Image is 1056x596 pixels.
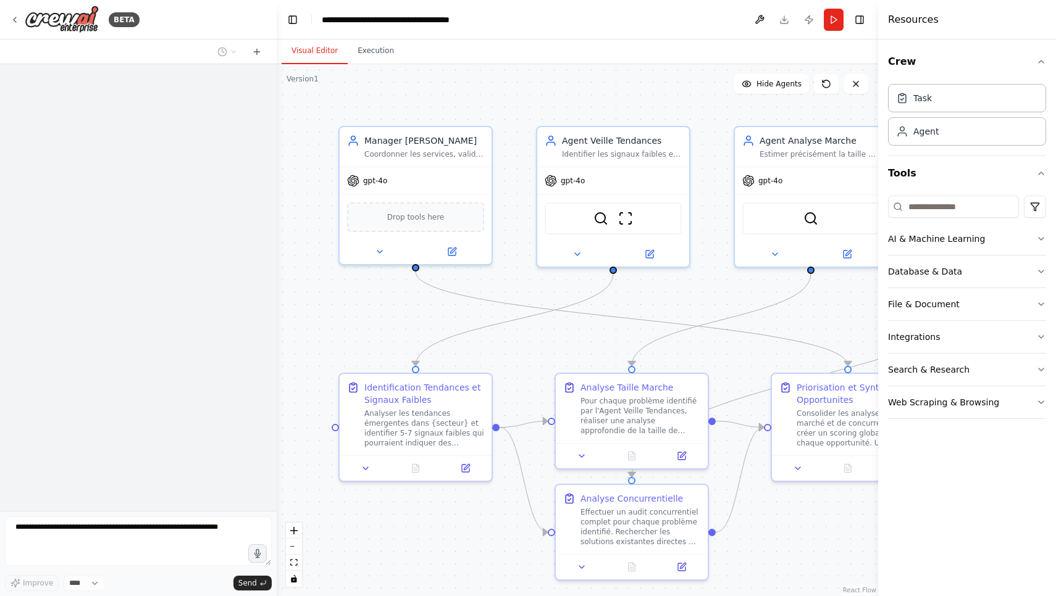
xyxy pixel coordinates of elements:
[555,484,709,581] div: Analyse ConcurrentielleEffectuer un audit concurrentiel complet pour chaque problème identifié. R...
[561,176,585,186] span: gpt-4o
[109,12,140,27] div: BETA
[286,523,302,587] div: React Flow controls
[660,449,703,463] button: Open in side panel
[913,92,932,104] div: Task
[238,578,257,588] span: Send
[758,176,782,186] span: gpt-4o
[606,560,658,574] button: No output available
[286,571,302,587] button: toggle interactivity
[212,44,242,59] button: Switch to previous chat
[760,149,879,159] div: Estimer précisément la taille de marché (TAM/SAM/SOM) des opportunités identifiées et repérer les...
[888,79,1046,155] div: Crew
[888,386,1046,418] button: Web Scraping & Browsing
[797,381,916,406] div: Priorisation et Synthese Opportunites
[364,149,484,159] div: Coordonner les services, valider la qualité des analyses, prioriser les besoins identifiés selon ...
[888,12,939,27] h4: Resources
[536,126,690,268] div: Agent Veille TendancesIdentifier les signaux faibles et les tendances émergentes dans les secteur...
[593,211,608,226] img: SerperDevTool
[322,14,450,26] nav: breadcrumb
[771,373,925,482] div: Priorisation et Synthese OpportunitesConsolider les analyses de marché et de concurrence pour cré...
[888,354,1046,386] button: Search & Research
[282,38,348,64] button: Visual Editor
[348,38,404,64] button: Execution
[660,560,703,574] button: Open in side panel
[822,461,874,476] button: No output available
[888,156,1046,191] button: Tools
[409,274,619,366] g: Edge from 1ad1432d-7825-4d5e-96d6-8c4c31da5d6c to 08e32373-801f-4cf3-aaef-c24c44b2c7a2
[797,408,916,448] div: Consolider les analyses de marché et de concurrence pour créer un scoring global de chaque opport...
[888,255,1046,288] button: Database & Data
[286,539,302,555] button: zoom out
[286,555,302,571] button: fit view
[409,271,854,366] g: Edge from fdb3499d-f2ce-4893-9068-b7e339ab6d90 to 11eeb518-939f-47f5-b9f9-e05fcbe32f0d
[417,244,487,259] button: Open in side panel
[888,191,1046,429] div: Tools
[888,44,1046,79] button: Crew
[626,274,1015,477] g: Edge from fad0b692-9fb2-453f-b066-52967cfac7bc to 2899d720-b49f-4455-a373-5126b3993a81
[913,125,939,138] div: Agent
[606,449,658,463] button: No output available
[562,135,682,147] div: Agent Veille Tendances
[23,578,53,588] span: Improve
[716,421,764,539] g: Edge from 2899d720-b49f-4455-a373-5126b3993a81 to 11eeb518-939f-47f5-b9f9-e05fcbe32f0d
[5,575,59,591] button: Improve
[338,126,493,265] div: Manager [PERSON_NAME]Coordonner les services, valider la qualité des analyses, prioriser les beso...
[756,79,802,89] span: Hide Agents
[364,381,484,406] div: Identification Tendances et Signaux Faibles
[888,321,1046,353] button: Integrations
[555,373,709,470] div: Analyse Taille MarchePour chaque problème identifié par l'Agent Veille Tendances, réaliser une an...
[364,408,484,448] div: Analyser les tendances émergentes dans {secteur} et identifier 5-7 signaux faibles qui pourraient...
[338,373,493,482] div: Identification Tendances et Signaux FaiblesAnalyser les tendances émergentes dans {secteur} et id...
[500,415,548,434] g: Edge from 08e32373-801f-4cf3-aaef-c24c44b2c7a2 to af036445-872f-4ccb-90ef-dbe71084d642
[614,247,684,262] button: Open in side panel
[580,381,673,394] div: Analyse Taille Marche
[580,492,683,505] div: Analyse Concurrentielle
[247,44,267,59] button: Start a new chat
[364,135,484,147] div: Manager [PERSON_NAME]
[812,247,882,262] button: Open in side panel
[734,126,888,268] div: Agent Analyse MarcheEstimer précisément la taille de marché (TAM/SAM/SOM) des opportunités identi...
[248,544,267,563] button: Click to speak your automation idea
[580,507,700,547] div: Effectuer un audit concurrentiel complet pour chaque problème identifié. Rechercher les solutions...
[626,274,817,366] g: Edge from 46c328ee-e392-41b2-bc38-7915fe037992 to af036445-872f-4ccb-90ef-dbe71084d642
[580,396,700,436] div: Pour chaque problème identifié par l'Agent Veille Tendances, réaliser une analyse approfondie de ...
[287,74,319,84] div: Version 1
[803,211,818,226] img: SerperDevTool
[390,461,442,476] button: No output available
[562,149,682,159] div: Identifier les signaux faibles et les tendances émergentes dans les secteurs clés (tech, santé, é...
[851,11,868,28] button: Hide right sidebar
[888,288,1046,320] button: File & Document
[843,587,876,594] a: React Flow attribution
[363,176,387,186] span: gpt-4o
[387,211,445,223] span: Drop tools here
[25,6,99,33] img: Logo
[734,74,809,94] button: Hide Agents
[760,135,879,147] div: Agent Analyse Marche
[444,461,487,476] button: Open in side panel
[284,11,301,28] button: Hide left sidebar
[233,576,272,590] button: Send
[888,223,1046,255] button: AI & Machine Learning
[618,211,633,226] img: ScrapeWebsiteTool
[286,523,302,539] button: zoom in
[716,415,764,434] g: Edge from af036445-872f-4ccb-90ef-dbe71084d642 to 11eeb518-939f-47f5-b9f9-e05fcbe32f0d
[500,421,548,539] g: Edge from 08e32373-801f-4cf3-aaef-c24c44b2c7a2 to 2899d720-b49f-4455-a373-5126b3993a81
